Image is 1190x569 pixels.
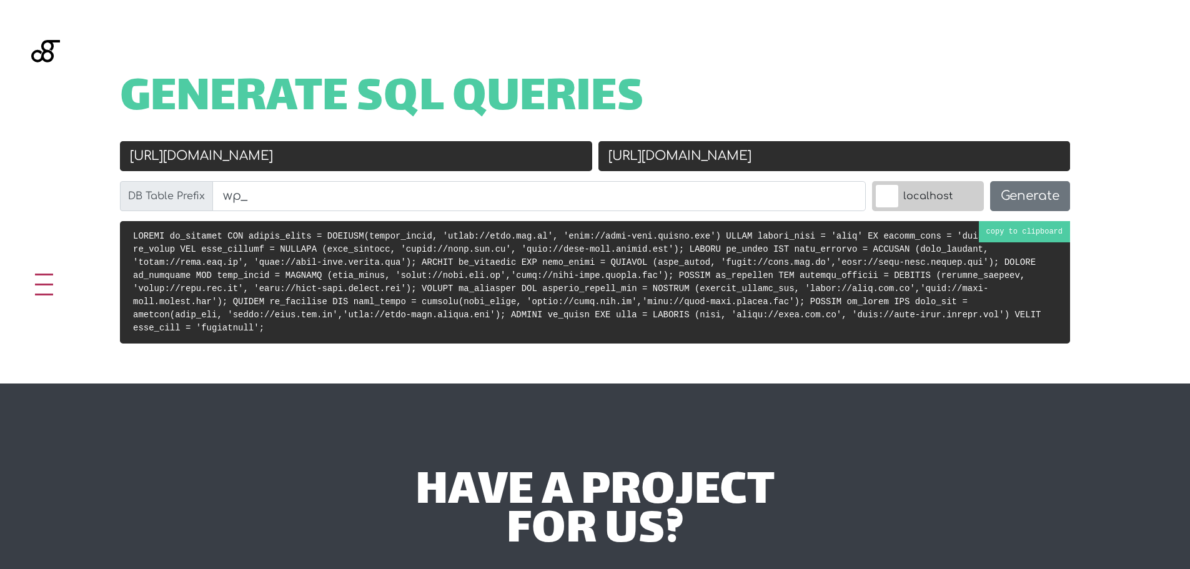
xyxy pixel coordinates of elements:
span: Generate SQL Queries [120,80,644,119]
label: DB Table Prefix [120,181,213,211]
label: localhost [872,181,984,211]
div: have a project for us? [225,473,965,552]
img: Blackgate [31,40,60,134]
input: New URL [598,141,1071,171]
code: LOREMI do_sitamet CON adipis_elits = DOEIUSM(tempor_incid, 'utlab://etdo.mag.al', 'enim://admi-ve... [133,231,1046,333]
button: Generate [990,181,1070,211]
input: wp_ [212,181,866,211]
input: Old URL [120,141,592,171]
